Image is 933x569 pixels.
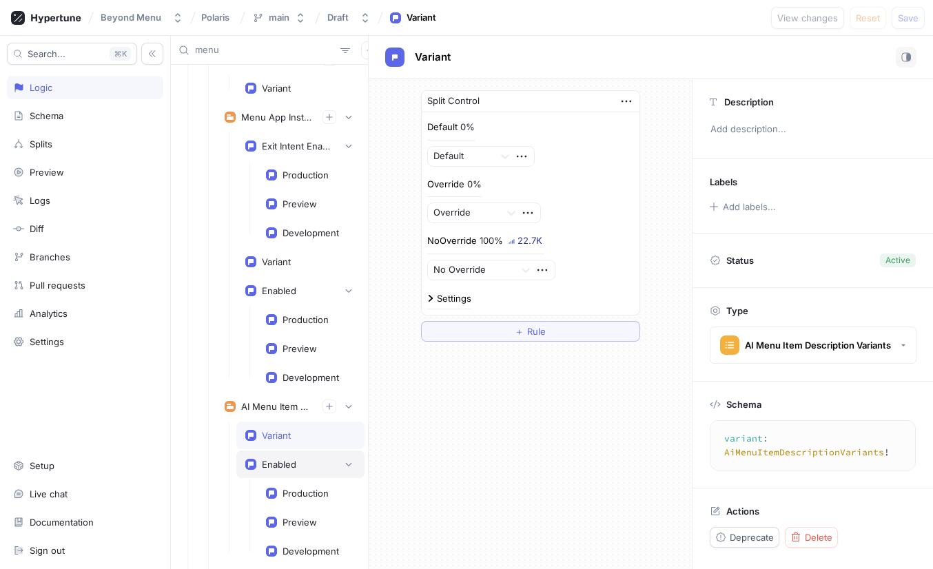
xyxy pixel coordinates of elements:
[850,7,886,29] button: Reset
[283,198,317,209] div: Preview
[710,527,779,548] button: Deprecate
[30,195,50,206] div: Logs
[30,251,70,262] div: Branches
[30,460,54,471] div: Setup
[30,517,94,528] div: Documentation
[30,280,85,291] div: Pull requests
[30,82,52,93] div: Logic
[262,83,291,94] div: Variant
[704,118,921,141] p: Add description...
[262,285,296,296] div: Enabled
[898,14,919,22] span: Save
[723,203,776,211] div: Add labels...
[892,7,925,29] button: Save
[726,305,748,316] p: Type
[262,141,331,152] div: Exit Intent Enabled
[327,12,349,23] div: Draft
[437,294,471,303] div: Settings
[30,110,63,121] div: Schema
[195,43,335,57] input: Search...
[283,343,317,354] div: Preview
[726,399,761,410] p: Schema
[30,308,68,319] div: Analytics
[427,121,458,134] p: Default
[856,14,880,22] span: Reset
[885,254,910,267] div: Active
[30,138,52,149] div: Splits
[247,6,311,29] button: main
[283,227,339,238] div: Development
[785,527,838,548] button: Delete
[745,340,891,351] div: AI Menu Item Description Variants
[777,14,838,22] span: View changes
[480,236,503,245] div: 100%
[283,546,339,557] div: Development
[460,123,475,132] div: 0%
[28,50,65,58] span: Search...
[283,517,317,528] div: Preview
[30,336,64,347] div: Settings
[705,198,779,216] button: Add labels...
[726,251,754,270] p: Status
[427,178,464,192] p: Override
[427,94,480,108] div: Split Control
[407,11,436,25] div: Variant
[517,236,542,245] div: 22.7K
[283,372,339,383] div: Development
[101,12,161,23] div: Beyond Menu
[262,430,291,441] div: Variant
[30,488,68,499] div: Live chat
[283,488,329,499] div: Production
[241,401,311,412] div: AI Menu Item Description
[421,321,640,342] button: ＋Rule
[7,510,163,534] a: Documentation
[527,327,546,335] span: Rule
[322,6,376,29] button: Draft
[724,96,774,107] p: Description
[30,223,44,234] div: Diff
[262,256,291,267] div: Variant
[515,327,524,335] span: ＋
[415,52,451,63] span: Variant
[730,533,774,541] span: Deprecate
[30,545,65,556] div: Sign out
[283,314,329,325] div: Production
[771,7,844,29] button: View changes
[710,327,916,364] button: AI Menu Item Description Variants
[269,12,289,23] div: main
[30,167,64,178] div: Preview
[262,459,296,470] div: Enabled
[467,180,482,189] div: 0%
[283,169,329,180] div: Production
[241,112,311,123] div: Menu App Installation Prompts
[805,533,832,541] span: Delete
[201,12,229,22] span: Polaris
[710,176,737,187] p: Labels
[427,234,477,248] p: NoOverride
[110,47,131,61] div: K
[726,506,759,517] p: Actions
[7,43,137,65] button: Search...K
[95,6,189,29] button: Beyond Menu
